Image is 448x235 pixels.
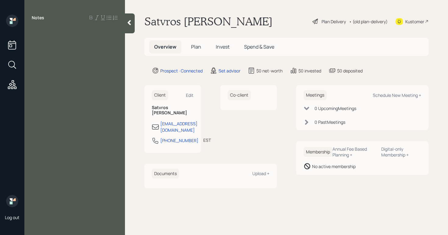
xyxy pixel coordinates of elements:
[304,147,332,157] h6: Membership
[322,18,346,25] div: Plan Delivery
[312,163,356,170] div: No active membership
[191,43,201,50] span: Plan
[337,68,363,74] div: $0 deposited
[203,137,211,143] div: EST
[381,146,421,158] div: Digital-only Membership +
[186,92,194,98] div: Edit
[160,137,198,144] div: [PHONE_NUMBER]
[298,68,321,74] div: $0 invested
[252,171,269,176] div: Upload +
[315,119,345,125] div: 0 Past Meeting s
[152,90,168,100] h6: Client
[152,105,194,116] h6: Satvros [PERSON_NAME]
[373,92,421,98] div: Schedule New Meeting +
[228,90,251,100] h6: Co-client
[32,15,44,21] label: Notes
[315,105,356,112] div: 0 Upcoming Meeting s
[160,68,203,74] div: Prospect · Connected
[154,43,176,50] span: Overview
[219,68,240,74] div: Set advisor
[349,18,388,25] div: • (old plan-delivery)
[152,169,179,179] h6: Documents
[256,68,283,74] div: $0 net-worth
[160,120,197,133] div: [EMAIL_ADDRESS][DOMAIN_NAME]
[144,15,272,28] h1: Satvros [PERSON_NAME]
[6,195,18,207] img: retirable_logo.png
[332,146,376,158] div: Annual Fee Based Planning +
[304,90,327,100] h6: Meetings
[405,18,424,25] div: Kustomer
[5,215,20,220] div: Log out
[216,43,229,50] span: Invest
[244,43,274,50] span: Spend & Save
